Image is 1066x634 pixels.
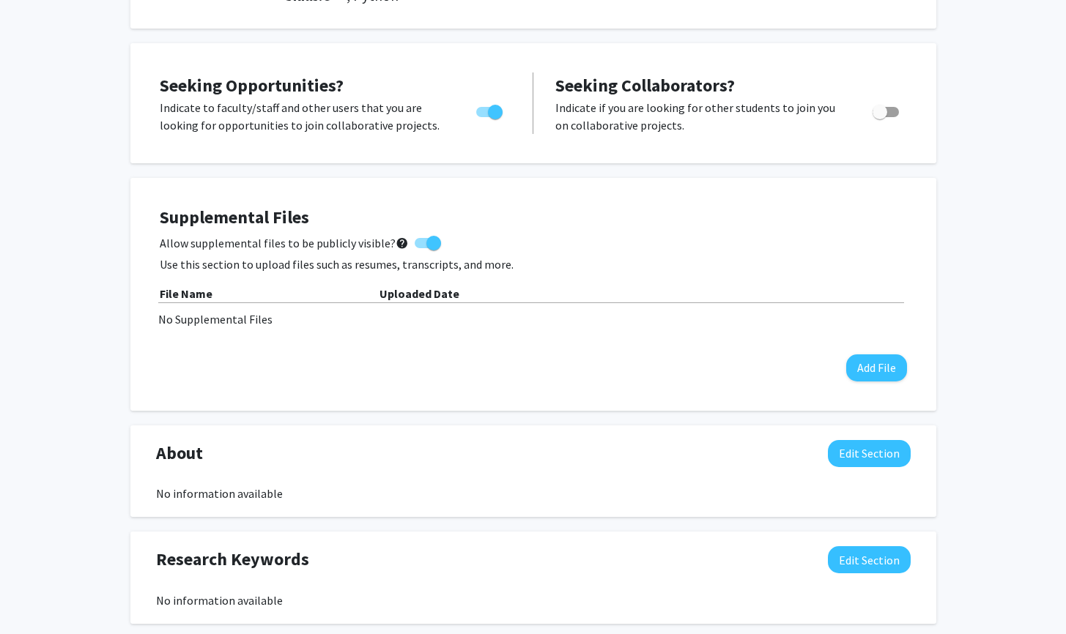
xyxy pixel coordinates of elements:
h4: Supplemental Files [160,207,907,228]
div: Toggle [867,99,907,121]
button: Edit About [828,440,911,467]
b: File Name [160,286,212,301]
p: Indicate if you are looking for other students to join you on collaborative projects. [555,99,845,134]
span: Research Keywords [156,546,309,573]
iframe: Chat [11,568,62,623]
button: Add File [846,354,907,381]
p: Indicate to faculty/staff and other users that you are looking for opportunities to join collabor... [160,99,448,134]
div: No Supplemental Files [158,310,908,328]
span: Allow supplemental files to be publicly visible? [160,234,409,252]
span: Seeking Opportunities? [160,74,344,97]
mat-icon: help [396,234,409,252]
p: Use this section to upload files such as resumes, transcripts, and more. [160,256,907,273]
div: No information available [156,485,911,502]
button: Edit Research Keywords [828,546,911,573]
span: Seeking Collaborators? [555,74,735,97]
span: About [156,440,203,466]
b: Uploaded Date [380,286,459,301]
div: No information available [156,592,911,609]
div: Toggle [470,99,511,121]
